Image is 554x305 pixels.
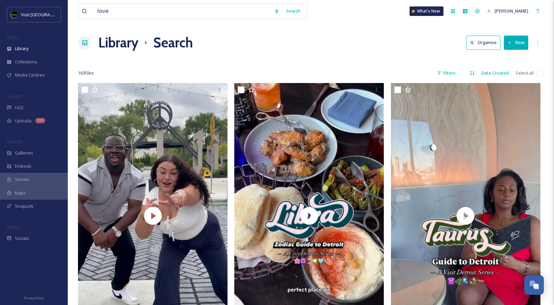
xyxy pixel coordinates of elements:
span: Stories [15,176,29,183]
button: Organise [466,36,500,49]
div: Date Created [478,66,512,80]
span: UGC [15,104,24,111]
span: 163 file s [78,70,94,76]
button: Open Chat [524,275,544,295]
input: Search your library [94,4,271,19]
span: Privacy Policy [24,296,44,300]
span: Media Centres [15,72,45,78]
span: Collections [15,59,37,65]
div: 393 [35,118,45,123]
span: COLLECT [7,94,21,99]
a: Privacy Policy [24,293,44,302]
a: Library [98,33,138,53]
h1: Search [153,33,193,53]
div: Filters [434,66,459,80]
span: Galleries [15,150,33,156]
span: SOCIALS [7,225,20,230]
span: Maps [15,190,26,196]
span: Uploads [15,118,32,124]
span: Library [15,45,28,52]
span: MEDIA [7,35,19,40]
a: [PERSON_NAME] [483,4,532,18]
span: [PERSON_NAME] [495,8,528,14]
button: New [504,36,528,49]
a: What's New [410,6,443,16]
span: Select all [516,70,534,76]
span: WIDGETS [7,139,22,144]
div: Search [283,4,304,18]
span: Embeds [15,163,32,169]
span: Socials [15,235,29,242]
span: SnapLink [15,203,34,209]
img: VISIT%20DETROIT%20LOGO%20-%20BLACK%20BACKGROUND.png [11,11,18,18]
span: Visit [GEOGRAPHIC_DATA] [21,11,74,18]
